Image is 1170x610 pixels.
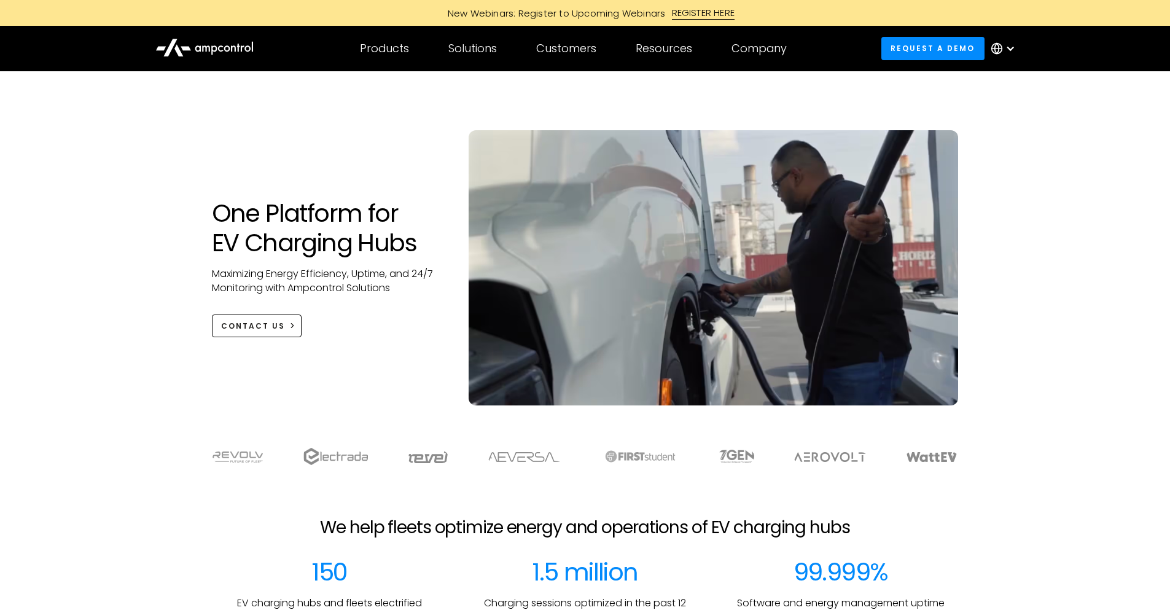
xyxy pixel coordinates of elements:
[303,448,368,465] img: electrada logo
[672,6,735,20] div: REGISTER HERE
[212,315,302,337] a: CONTACT US
[532,557,638,587] div: 1.5 million
[536,42,596,55] div: Customers
[737,596,945,610] p: Software and energy management uptime
[906,452,957,462] img: WattEV logo
[360,42,409,55] div: Products
[636,42,692,55] div: Resources
[881,37,985,60] a: Request a demo
[448,42,497,55] div: Solutions
[794,557,888,587] div: 99.999%
[309,6,862,20] a: New Webinars: Register to Upcoming WebinarsREGISTER HERE
[212,267,445,295] p: Maximizing Energy Efficiency, Uptime, and 24/7 Monitoring with Ampcontrol Solutions
[435,7,672,20] div: New Webinars: Register to Upcoming Webinars
[212,198,445,257] h1: One Platform for EV Charging Hubs
[221,321,285,332] div: CONTACT US
[731,42,787,55] div: Company
[311,557,347,587] div: 150
[320,517,849,538] h2: We help fleets optimize energy and operations of EV charging hubs
[794,452,867,462] img: Aerovolt Logo
[237,596,422,610] p: EV charging hubs and fleets electrified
